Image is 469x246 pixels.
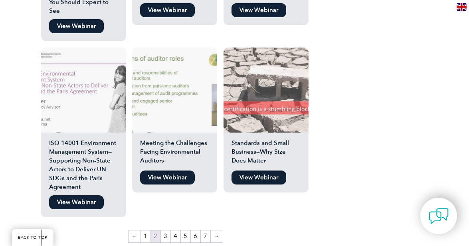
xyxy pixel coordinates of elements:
[132,139,217,167] h2: Meeting the Challenges Facing Environmental Auditors
[224,48,309,133] img: Standards and Small Business—Why Size Does Matter
[181,230,190,242] a: Page 5
[41,139,126,191] h2: ISO 14001 Environment Management System—Supporting Non-State Actors to Deliver UN SDGs and the Pa...
[232,3,286,17] a: View Webinar
[224,139,309,167] h2: Standards and Small Business—Why Size Does Matter
[151,230,160,242] span: Page 2
[232,171,286,184] a: View Webinar
[429,206,449,226] img: contact-chat.png
[224,48,309,167] a: Standards and Small Business—Why Size Does Matter
[211,230,223,242] a: →
[141,230,150,242] a: Page 1
[132,48,217,133] img: Meeting the Challenges Facing Environmental Auditors
[161,230,170,242] a: Page 3
[457,3,467,11] img: en
[41,48,126,191] a: ISO 14001 Environment Management System—Supporting Non-State Actors to Deliver UN SDGs and the Pa...
[49,195,104,209] a: View Webinar
[49,19,104,33] a: View Webinar
[41,48,126,133] img: ISO 14001 Environment Management System—Supporting Non-State Actors to Deliver UN SDGs and the Pa...
[201,230,210,242] a: Page 7
[140,3,195,17] a: View Webinar
[129,230,141,242] a: ←
[171,230,180,242] a: Page 4
[132,48,217,167] a: Meeting the Challenges Facing Environmental Auditors
[12,229,53,246] a: BACK TO TOP
[41,230,310,246] nav: Product Pagination
[191,230,200,242] a: Page 6
[140,171,195,184] a: View Webinar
